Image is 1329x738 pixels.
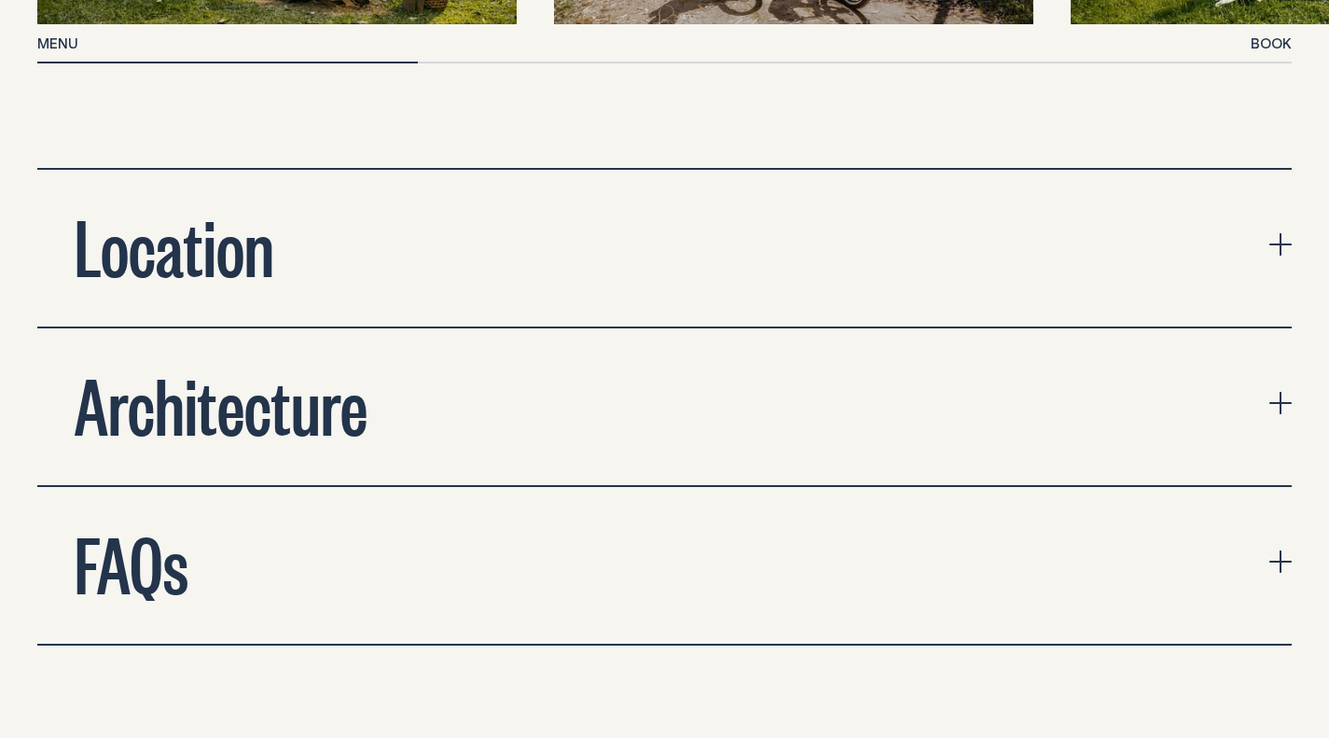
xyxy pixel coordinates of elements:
h2: Architecture [75,366,367,440]
h2: Location [75,207,274,282]
button: expand accordion [37,328,1292,485]
button: expand accordion [37,170,1292,327]
button: expand accordion [37,487,1292,644]
h2: FAQs [75,524,188,599]
button: show booking tray [1251,34,1292,56]
button: show menu [37,34,78,56]
span: Book [1251,36,1292,50]
span: Menu [37,36,78,50]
